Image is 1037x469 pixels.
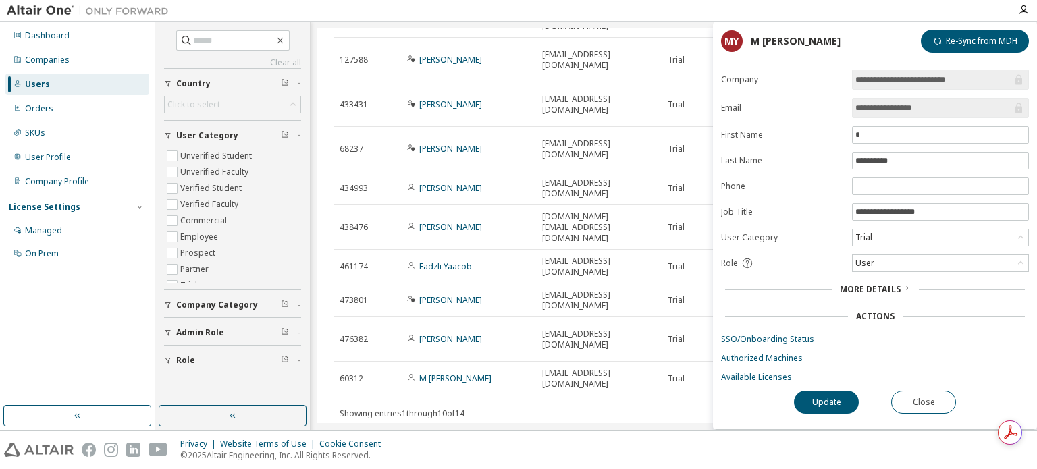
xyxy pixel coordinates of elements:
[25,176,89,187] div: Company Profile
[180,213,230,229] label: Commercial
[25,225,62,236] div: Managed
[25,79,50,90] div: Users
[165,96,300,113] div: Click to select
[668,295,685,306] span: Trial
[721,181,844,192] label: Phone
[164,69,301,99] button: Country
[542,289,656,311] span: [EMAIL_ADDRESS][DOMAIN_NAME]
[180,164,251,180] label: Unverified Faculty
[164,290,301,320] button: Company Category
[164,57,301,68] a: Clear all
[149,443,168,457] img: youtube.svg
[668,261,685,272] span: Trial
[25,55,70,65] div: Companies
[542,329,656,350] span: [EMAIL_ADDRESS][DOMAIN_NAME]
[180,148,255,164] label: Unverified Student
[721,130,844,140] label: First Name
[419,182,482,194] a: [PERSON_NAME]
[721,155,844,166] label: Last Name
[180,180,244,196] label: Verified Student
[921,30,1029,53] button: Re-Sync from MDH
[281,300,289,310] span: Clear filter
[4,443,74,457] img: altair_logo.svg
[668,99,685,110] span: Trial
[180,196,241,213] label: Verified Faculty
[340,222,368,233] span: 438476
[668,144,685,155] span: Trial
[419,294,482,306] a: [PERSON_NAME]
[167,99,220,110] div: Click to select
[542,368,656,389] span: [EMAIL_ADDRESS][DOMAIN_NAME]
[853,255,1028,271] div: User
[7,4,176,18] img: Altair One
[542,211,656,244] span: [DOMAIN_NAME][EMAIL_ADDRESS][DOMAIN_NAME]
[176,300,258,310] span: Company Category
[419,99,482,110] a: [PERSON_NAME]
[319,439,389,449] div: Cookie Consent
[180,245,218,261] label: Prospect
[542,49,656,71] span: [EMAIL_ADDRESS][DOMAIN_NAME]
[419,221,482,233] a: [PERSON_NAME]
[9,202,80,213] div: License Settings
[180,229,221,245] label: Employee
[856,311,895,322] div: Actions
[340,144,363,155] span: 68237
[542,256,656,277] span: [EMAIL_ADDRESS][DOMAIN_NAME]
[668,55,685,65] span: Trial
[340,183,368,194] span: 434993
[721,372,1029,383] a: Available Licenses
[840,283,901,295] span: More Details
[419,260,472,272] a: Fadzli Yaacob
[853,229,1028,246] div: Trial
[220,439,319,449] div: Website Terms of Use
[25,128,45,138] div: SKUs
[180,439,220,449] div: Privacy
[176,355,195,366] span: Role
[794,391,859,414] button: Update
[25,30,70,41] div: Dashboard
[180,261,211,277] label: Partner
[176,78,211,89] span: Country
[340,408,464,419] span: Showing entries 1 through 10 of 14
[340,261,368,272] span: 461174
[721,353,1029,364] a: Authorized Machines
[721,232,844,243] label: User Category
[721,74,844,85] label: Company
[281,355,289,366] span: Clear filter
[891,391,956,414] button: Close
[721,258,738,269] span: Role
[281,78,289,89] span: Clear filter
[126,443,140,457] img: linkedin.svg
[281,130,289,141] span: Clear filter
[176,130,238,141] span: User Category
[668,222,685,233] span: Trial
[25,152,71,163] div: User Profile
[542,138,656,160] span: [EMAIL_ADDRESS][DOMAIN_NAME]
[104,443,118,457] img: instagram.svg
[853,230,874,245] div: Trial
[668,334,685,345] span: Trial
[419,373,491,384] a: M [PERSON_NAME]
[668,373,685,384] span: Trial
[340,334,368,345] span: 476382
[25,248,59,259] div: On Prem
[721,334,1029,345] a: SSO/Onboarding Status
[542,94,656,115] span: [EMAIL_ADDRESS][DOMAIN_NAME]
[751,36,841,47] div: M [PERSON_NAME]
[164,346,301,375] button: Role
[176,327,224,338] span: Admin Role
[180,277,200,294] label: Trial
[419,143,482,155] a: [PERSON_NAME]
[164,121,301,150] button: User Category
[180,449,389,461] p: © 2025 Altair Engineering, Inc. All Rights Reserved.
[853,256,876,271] div: User
[668,183,685,194] span: Trial
[340,373,363,384] span: 60312
[721,30,743,52] div: My
[281,327,289,338] span: Clear filter
[82,443,96,457] img: facebook.svg
[340,295,368,306] span: 473801
[340,99,368,110] span: 433431
[340,55,368,65] span: 127588
[164,318,301,348] button: Admin Role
